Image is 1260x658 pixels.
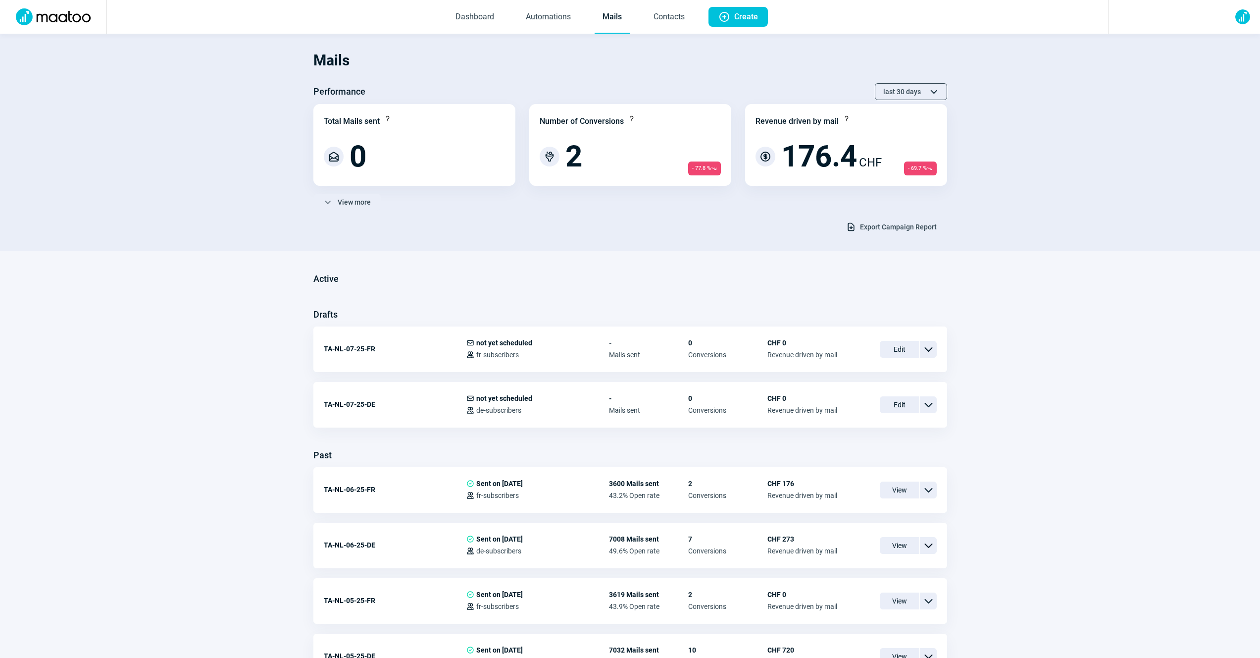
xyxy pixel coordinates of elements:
span: Create [734,7,758,27]
span: Edit [880,341,919,358]
span: Sent on [DATE] [476,480,523,488]
span: 43.2% Open rate [609,492,688,499]
span: de-subscribers [476,547,521,555]
div: TA-NL-06-25-FR [324,480,466,499]
span: 2 [688,480,767,488]
span: 176.4 [781,142,857,171]
span: Sent on [DATE] [476,646,523,654]
h3: Past [313,447,332,463]
span: 0 [688,394,767,402]
span: - [609,394,688,402]
button: Create [708,7,768,27]
span: 10 [688,646,767,654]
span: View [880,593,919,609]
span: View [880,482,919,498]
span: not yet scheduled [476,339,532,347]
span: - 77.8 % [688,162,721,175]
span: Mails sent [609,406,688,414]
span: de-subscribers [476,406,521,414]
div: Number of Conversions [540,115,624,127]
span: last 30 days [883,84,921,100]
span: fr-subscribers [476,603,519,610]
span: Conversions [688,492,767,499]
span: CHF [859,154,882,171]
span: 3619 Mails sent [609,591,688,599]
a: Contacts [646,1,693,34]
span: - 69.7 % [904,162,937,175]
span: 7008 Mails sent [609,535,688,543]
span: Export Campaign Report [860,219,937,235]
h3: Performance [313,84,365,100]
div: TA-NL-06-25-DE [324,535,466,555]
a: Dashboard [448,1,502,34]
span: 0 [350,142,366,171]
span: Conversions [688,547,767,555]
span: CHF 0 [767,591,837,599]
span: Conversions [688,406,767,414]
button: View more [313,194,381,211]
span: Conversions [688,351,767,359]
a: Mails [595,1,630,34]
div: Total Mails sent [324,115,380,127]
span: Conversions [688,603,767,610]
span: 43.9% Open rate [609,603,688,610]
span: 2 [565,142,582,171]
img: avatar [1235,9,1250,24]
span: CHF 273 [767,535,837,543]
button: Export Campaign Report [836,219,947,235]
h3: Drafts [313,307,338,323]
span: Edit [880,396,919,413]
span: Revenue driven by mail [767,351,837,359]
span: View more [338,194,371,210]
div: TA-NL-05-25-FR [324,591,466,610]
div: TA-NL-07-25-FR [324,339,466,359]
a: Automations [518,1,579,34]
span: Sent on [DATE] [476,535,523,543]
span: 0 [688,339,767,347]
span: - [609,339,688,347]
span: CHF 176 [767,480,837,488]
h1: Mails [313,44,947,77]
span: 2 [688,591,767,599]
span: fr-subscribers [476,492,519,499]
div: Revenue driven by mail [756,115,839,127]
span: not yet scheduled [476,394,532,402]
span: Revenue driven by mail [767,603,837,610]
span: View [880,537,919,554]
h3: Active [313,271,339,287]
span: Revenue driven by mail [767,406,837,414]
span: fr-subscribers [476,351,519,359]
span: Revenue driven by mail [767,547,837,555]
span: Revenue driven by mail [767,492,837,499]
span: 3600 Mails sent [609,480,688,488]
span: 49.6% Open rate [609,547,688,555]
img: Logo [10,8,97,25]
span: Mails sent [609,351,688,359]
span: CHF 720 [767,646,837,654]
span: 7032 Mails sent [609,646,688,654]
span: CHF 0 [767,394,837,402]
div: TA-NL-07-25-DE [324,394,466,414]
span: Sent on [DATE] [476,591,523,599]
span: 7 [688,535,767,543]
span: CHF 0 [767,339,837,347]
